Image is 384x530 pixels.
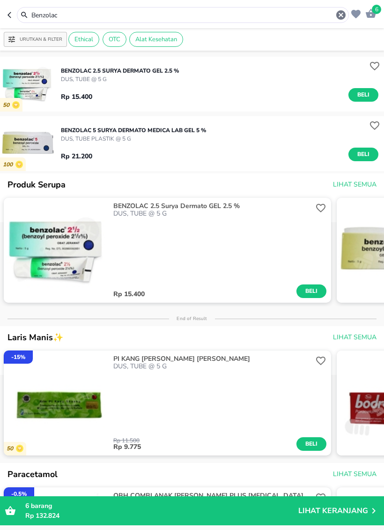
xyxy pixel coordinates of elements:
[69,35,99,44] span: Ethical
[303,286,319,296] span: Beli
[61,92,92,102] p: Rp 15.400
[348,148,378,161] button: Beli
[113,438,297,443] p: Rp 11.500
[7,445,16,452] p: 50
[372,5,381,14] span: 6
[61,134,206,143] p: DUS, TUBE PLASTIK @ 5 G
[20,36,62,43] p: Urutkan & Filter
[169,315,214,322] p: End of Result
[25,501,29,510] span: 6
[3,102,12,109] p: 50
[129,32,183,47] div: Alat Kesehatan
[68,32,99,47] div: Ethical
[103,35,126,44] span: OTC
[348,88,378,102] button: Beli
[113,210,314,217] p: DUS, TUBE @ 5 G
[61,151,92,161] p: Rp 21.200
[333,469,377,480] span: Lihat Semua
[329,176,378,194] button: Lihat Semua
[61,67,179,75] p: BENZOLAC 2.5 Surya Dermato GEL 2.5 %
[3,161,15,168] p: 100
[30,10,335,20] input: Cari 4000+ produk di sini
[329,466,378,483] button: Lihat Semua
[296,437,326,451] button: Beli
[11,490,27,498] p: - 0.5 %
[25,501,298,511] p: barang
[4,32,67,47] button: Urutkan & Filter
[296,284,326,298] button: Beli
[4,198,109,303] img: ID101954-1.cd54c1fc-3dfb-4488-91de-9d9d4a4c2098.jpeg
[4,351,109,455] img: ID110889-1.7636a832-38e6-43a0-a985-cd217cb90393.jpeg
[130,35,183,44] span: Alat Kesehatan
[113,492,312,507] p: OBH COMBI ANAK [PERSON_NAME] PLUS [MEDICAL_DATA] (Strawberry) Combiphar SIRUP
[329,329,378,346] button: Lihat Semua
[103,32,126,47] div: OTC
[355,149,371,159] span: Beli
[113,355,312,363] p: PI KANG [PERSON_NAME] [PERSON_NAME]
[113,363,314,370] p: DUS, TUBE @ 5 G
[333,179,377,191] span: Lihat Semua
[25,511,59,520] span: Rp 132.824
[363,6,377,20] button: 6
[113,202,312,210] p: BENZOLAC 2.5 Surya Dermato GEL 2.5 %
[11,353,25,361] p: - 15 %
[113,291,297,298] p: Rp 15.400
[333,332,377,343] span: Lihat Semua
[355,90,371,100] span: Beli
[113,443,297,451] p: Rp 9.775
[303,439,319,449] span: Beli
[61,126,206,134] p: BENZOLAC 5 Surya Dermato Medica Lab GEL 5 %
[61,75,179,83] p: DUS, TUBE @ 5 G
